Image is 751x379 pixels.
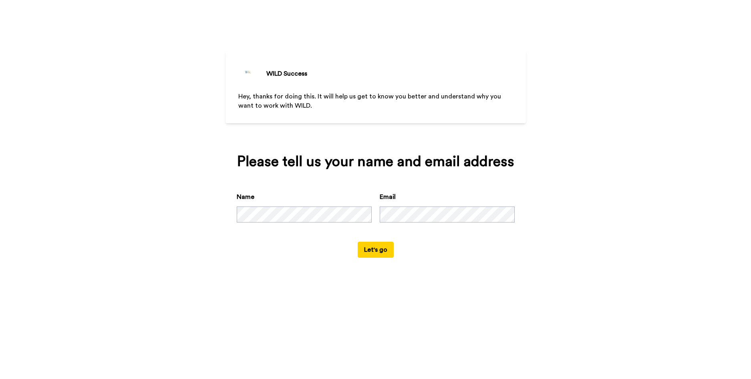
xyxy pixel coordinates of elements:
span: Hey, thanks for doing this. It will help us get to know you better and understand why you want to... [238,93,503,109]
label: Name [237,192,254,202]
div: Please tell us your name and email address [237,154,515,170]
div: WILD Success [266,69,307,78]
button: Let's go [358,242,394,258]
label: Email [380,192,396,202]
